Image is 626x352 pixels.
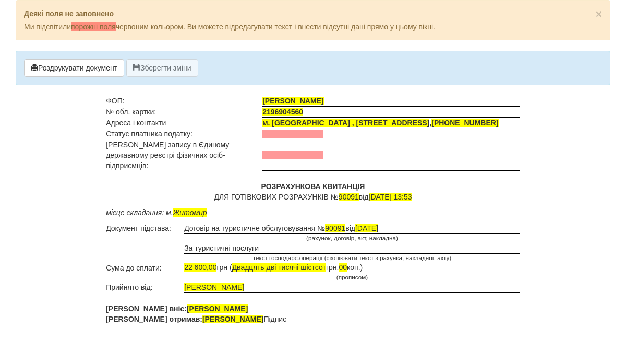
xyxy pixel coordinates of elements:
[202,315,263,323] span: [PERSON_NAME]
[261,182,365,191] b: РОЗРАХУНКОВА КВИТАНЦІЯ
[106,107,262,118] td: № обл. картки:
[106,118,262,128] td: Адреса і контакти
[184,283,244,291] span: [PERSON_NAME]
[106,128,262,139] td: Статус платника податку:
[106,96,262,107] td: ФОП:
[339,193,359,201] span: 90091
[24,8,602,19] p: Деякі поля не заповнено
[184,273,520,282] td: (прописом)
[184,234,520,243] td: (рахунок, договір, акт, накладна)
[262,119,429,127] span: м. [GEOGRAPHIC_DATA] , [STREET_ADDRESS]
[24,21,602,32] p: Ми підсвітили червоним кольором. Ви можете відредагувати текст і внести відсутні дані прямо у цьо...
[126,59,198,77] button: Зберегти зміни
[106,139,262,171] td: [PERSON_NAME] запису в Єдиному державному реєстрі фізичних осіб-підприємців:
[325,224,345,232] span: 90091
[355,224,378,232] span: [DATE]
[184,263,216,272] span: 22 600,00
[187,304,248,313] span: [PERSON_NAME]
[106,262,184,273] td: Сума до сплати:
[596,8,602,20] span: ×
[106,223,184,234] td: Документ підстава:
[106,315,263,323] b: [PERSON_NAME] отримав:
[262,108,303,116] span: 2196904560
[71,22,116,31] span: порожні поля
[184,262,520,273] td: грн ( грн. коп.)
[369,193,412,201] span: [DATE] 13:53
[596,8,602,19] button: Close
[184,243,520,254] td: За туристичні послуги
[184,253,520,262] td: текст господарс.операції (скопіювати текст з рахунка, накладної, акту)
[24,59,124,77] button: Роздрукувати документ
[106,181,520,202] p: ДЛЯ ГОТІВКОВИХ РОЗРАХУНКІВ № від
[232,263,326,272] span: Двадцять дві тисячі шістсот
[106,282,184,293] td: Прийнято від:
[431,119,498,127] span: [PHONE_NUMBER]
[173,208,207,217] span: Житомир
[262,118,520,128] td: ,
[184,223,520,234] td: Договір на туристичне обслуговування № від
[339,263,347,272] span: 00
[106,304,248,313] b: [PERSON_NAME] вніс:
[106,303,520,324] p: Підпис ______________
[262,97,323,105] span: [PERSON_NAME]
[106,208,207,217] i: місце складання: м.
